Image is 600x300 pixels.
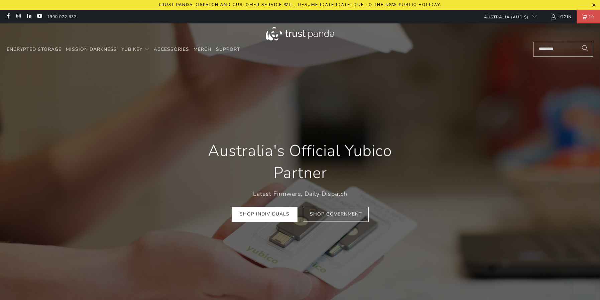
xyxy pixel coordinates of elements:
a: Login [550,13,572,20]
a: 1300 072 632 [47,13,77,20]
span: Support [216,46,240,53]
img: Trust Panda Australia [266,27,334,40]
span: Merch [194,46,212,53]
a: Trust Panda Australia on Facebook [5,14,11,19]
h1: Australia's Official Yubico Partner [190,140,410,184]
a: Support [216,42,240,58]
a: Trust Panda Australia on LinkedIn [26,14,32,19]
input: Search... [533,42,593,57]
a: Accessories [154,42,189,58]
button: Search [577,42,593,57]
span: YubiKey [121,46,142,53]
a: Trust Panda Australia on YouTube [36,14,42,19]
a: Merch [194,42,212,58]
a: Shop Government [303,207,369,222]
p: Latest Firmware, Daily Dispatch [190,189,410,199]
span: Accessories [154,46,189,53]
a: Encrypted Storage [7,42,62,58]
nav: Translation missing: en.navigation.header.main_nav [7,42,240,58]
a: 10 [577,10,600,23]
button: Australia (AUD $) [479,10,537,23]
iframe: Button to launch messaging window [573,273,595,295]
a: Mission Darkness [66,42,117,58]
span: 10 [587,10,596,23]
span: Mission Darkness [66,46,117,53]
p: Trust Panda dispatch and customer service will resume [DATE][DATE] due to the NSW public holiday. [158,2,442,7]
a: Trust Panda Australia on Instagram [15,14,21,19]
a: Shop Individuals [232,207,297,222]
span: Encrypted Storage [7,46,62,53]
summary: YubiKey [121,42,149,58]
